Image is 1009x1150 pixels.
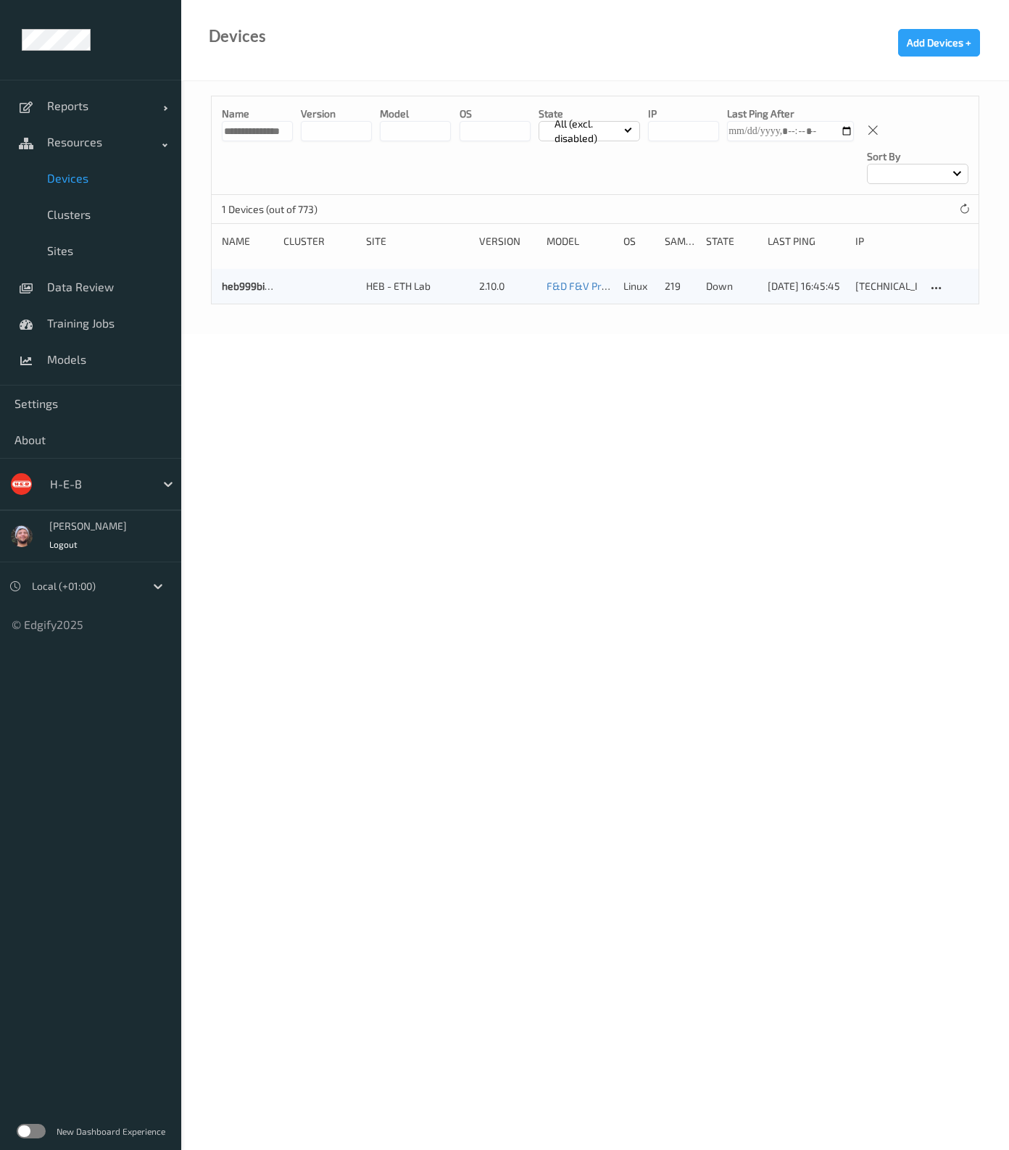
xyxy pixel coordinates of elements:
[549,117,625,146] p: All (excl. disabled)
[547,234,614,249] div: Model
[222,280,304,292] a: heb999bizedg203
[222,107,293,121] p: Name
[855,234,917,249] div: ip
[366,234,469,249] div: Site
[209,29,266,43] div: Devices
[479,234,536,249] div: version
[460,107,531,121] p: OS
[867,149,968,164] p: Sort by
[479,279,536,293] div: 2.10.0
[768,279,845,293] div: [DATE] 16:45:45
[727,107,854,121] p: Last Ping After
[768,234,845,249] div: Last Ping
[648,107,719,121] p: IP
[855,279,917,293] div: [TECHNICAL_ID]
[222,202,331,217] p: 1 Devices (out of 773)
[547,280,752,292] a: F&D F&V Produce v2 [DATE] 07:59 Auto Save
[665,234,696,249] div: Samples
[301,107,372,121] p: version
[706,234,757,249] div: State
[623,234,655,249] div: OS
[366,279,469,293] div: HEB - ETH Lab
[665,279,696,293] div: 219
[623,279,655,293] p: linux
[706,279,757,293] p: down
[539,107,640,121] p: State
[898,29,980,57] button: Add Devices +
[283,234,356,249] div: Cluster
[380,107,451,121] p: model
[222,234,273,249] div: Name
